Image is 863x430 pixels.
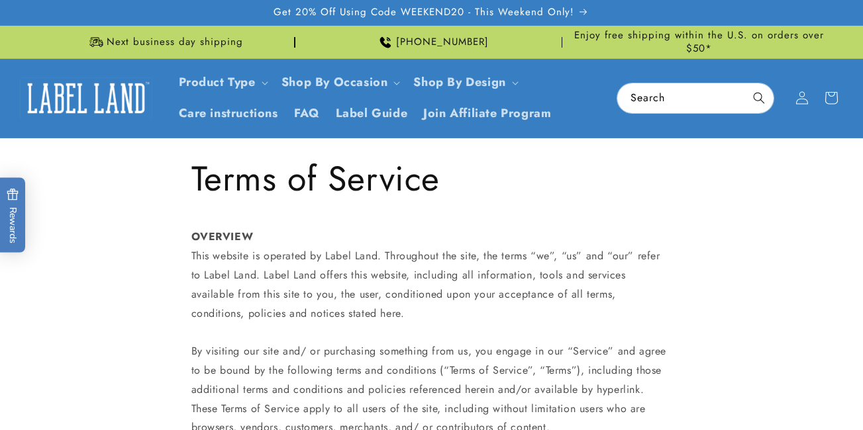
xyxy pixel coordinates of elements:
[281,75,388,90] span: Shop By Occasion
[568,29,830,55] span: Enjoy free shipping within the U.S. on orders over $50*
[274,6,574,19] span: Get 20% Off Using Code WEEKEND20 - This Weekend Only!
[423,106,551,121] span: Join Affiliate Program
[396,36,489,49] span: [PHONE_NUMBER]
[328,98,416,129] a: Label Guide
[107,36,243,49] span: Next business day shipping
[294,106,320,121] span: FAQ
[171,98,286,129] a: Care instructions
[179,106,278,121] span: Care instructions
[336,106,408,121] span: Label Guide
[286,98,328,129] a: FAQ
[15,73,158,124] a: Label Land
[274,67,406,98] summary: Shop By Occasion
[415,98,559,129] a: Join Affiliate Program
[171,67,274,98] summary: Product Type
[7,189,19,243] span: Rewards
[301,26,563,58] div: Announcement
[191,229,254,244] strong: OVERVIEW
[33,26,295,58] div: Announcement
[413,73,505,91] a: Shop By Design
[179,73,256,91] a: Product Type
[191,157,672,202] h1: Terms of Service
[568,26,830,58] div: Announcement
[20,77,152,118] img: Label Land
[405,67,523,98] summary: Shop By Design
[585,368,850,417] iframe: Gorgias Floating Chat
[744,83,774,112] button: Search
